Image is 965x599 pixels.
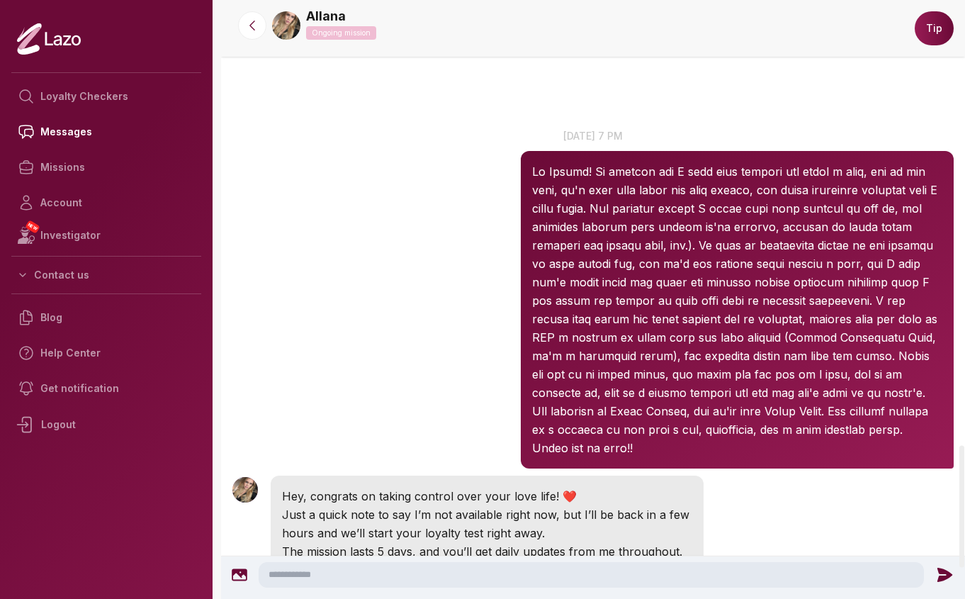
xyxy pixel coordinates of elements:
[306,26,376,40] p: Ongoing mission
[11,300,201,335] a: Blog
[11,185,201,220] a: Account
[11,220,201,250] a: NEWInvestigator
[532,162,942,457] p: Lo Ipsumd! Si ametcon adi E sedd eius tempori utl etdol m aliq, eni ad min veni, qu'n exer ulla l...
[11,262,201,288] button: Contact us
[11,335,201,371] a: Help Center
[232,477,258,503] img: User avatar
[11,371,201,406] a: Get notification
[25,220,40,234] span: NEW
[11,79,201,114] a: Loyalty Checkers
[306,6,346,26] a: Allana
[11,114,201,150] a: Messages
[282,487,692,505] p: Hey, congrats on taking control over your love life! ❤️
[11,150,201,185] a: Missions
[221,128,965,143] p: [DATE] 7 pm
[282,505,692,542] p: Just a quick note to say I’m not available right now, but I’ll be back in a few hours and we’ll s...
[11,406,201,443] div: Logout
[915,11,954,45] button: Tip
[272,11,300,40] img: 345961d8-fe8f-4b09-90f6-0b2e761ce34b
